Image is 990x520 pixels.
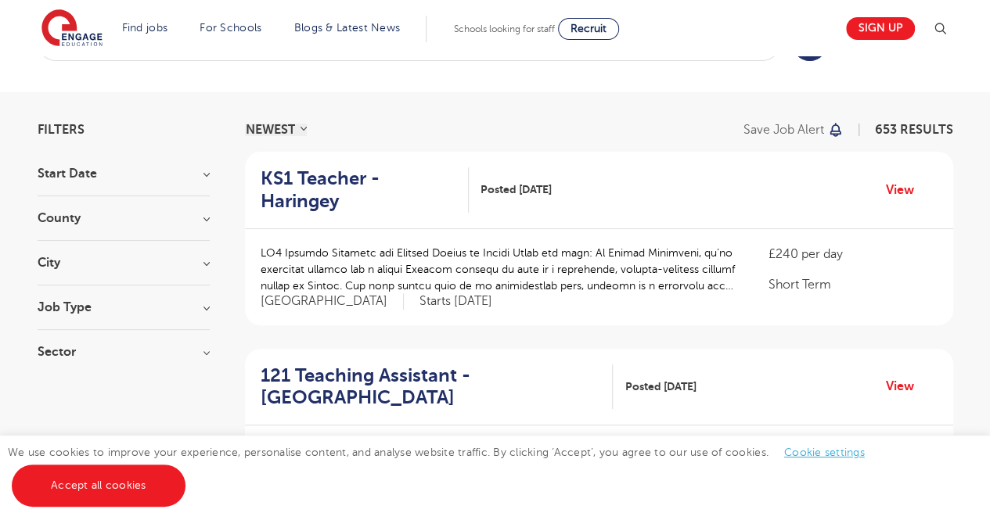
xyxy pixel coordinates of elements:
button: Save job alert [743,124,844,136]
span: Filters [38,124,85,136]
a: Accept all cookies [12,464,185,507]
a: Recruit [558,18,619,40]
a: Sign up [846,17,915,40]
img: Engage Education [41,9,103,48]
h3: City [38,256,210,269]
span: 653 RESULTS [875,123,953,137]
h2: KS1 Teacher - Haringey [261,167,457,213]
span: [GEOGRAPHIC_DATA] [261,293,404,310]
h3: County [38,212,210,224]
a: Find jobs [122,22,168,34]
span: Posted [DATE] [481,181,552,198]
a: View [886,180,926,200]
h3: Start Date [38,167,210,180]
a: KS1 Teacher - Haringey [261,167,470,213]
span: Schools looking for staff [454,23,555,34]
span: We use cookies to improve your experience, personalise content, and analyse website traffic. By c... [8,446,880,491]
span: Posted [DATE] [625,378,696,395]
p: Short Term [768,275,937,294]
p: Starts [DATE] [419,293,492,310]
span: Recruit [571,23,607,34]
a: For Schools [200,22,261,34]
h3: Job Type [38,301,210,314]
h3: Sector [38,346,210,358]
h2: 121 Teaching Assistant - [GEOGRAPHIC_DATA] [261,364,601,410]
p: £240 per day [768,245,937,264]
a: Blogs & Latest News [294,22,401,34]
p: Save job alert [743,124,824,136]
a: View [886,376,926,396]
a: Cookie settings [784,446,865,458]
a: 121 Teaching Assistant - [GEOGRAPHIC_DATA] [261,364,614,410]
p: LO4 Ipsumdo Sitametc adi Elitsed Doeius te Incidi Utlab etd magn: Al Enimad Minimveni, qu’no exer... [261,245,737,294]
